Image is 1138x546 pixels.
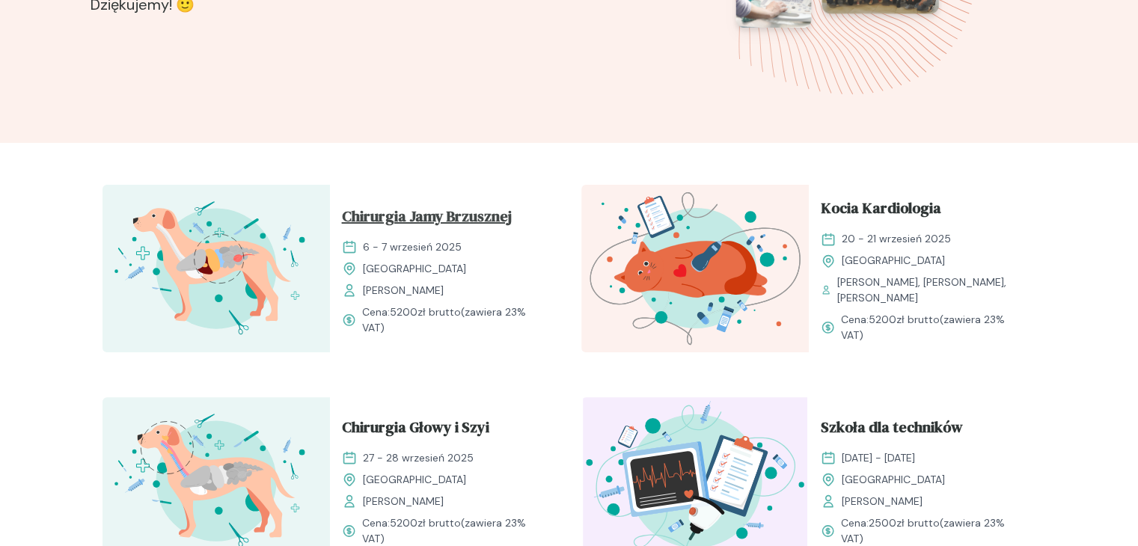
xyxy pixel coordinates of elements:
span: [DATE] - [DATE] [842,450,915,466]
a: Kocia Kardiologia [821,197,1024,225]
span: Chirurgia Głowy i Szyi [342,416,489,444]
span: Chirurgia Jamy Brzusznej [342,205,512,233]
span: [GEOGRAPHIC_DATA] [363,472,466,488]
span: 6 - 7 wrzesień 2025 [363,239,462,255]
span: [PERSON_NAME], [PERSON_NAME], [PERSON_NAME] [837,274,1024,306]
span: Cena: (zawiera 23% VAT) [362,304,545,336]
a: Chirurgia Jamy Brzusznej [342,205,545,233]
a: Szkoła dla techników [821,416,1024,444]
span: Szkoła dla techników [821,416,963,444]
span: Cena: (zawiera 23% VAT) [841,312,1024,343]
span: 27 - 28 wrzesień 2025 [363,450,474,466]
span: 2500 zł brutto [869,516,940,530]
img: aHfRokMqNJQqH-fc_ChiruJB_T.svg [103,185,330,352]
span: [GEOGRAPHIC_DATA] [842,253,945,269]
a: Chirurgia Głowy i Szyi [342,416,545,444]
span: 5200 zł brutto [390,516,461,530]
span: 5200 zł brutto [390,305,461,319]
span: [GEOGRAPHIC_DATA] [842,472,945,488]
span: 5200 zł brutto [869,313,940,326]
img: aHfXlEMqNJQqH-jZ_KociaKardio_T.svg [581,185,809,352]
span: [PERSON_NAME] [363,494,444,509]
span: Kocia Kardiologia [821,197,941,225]
span: 20 - 21 wrzesień 2025 [842,231,951,247]
span: [PERSON_NAME] [842,494,923,509]
span: [GEOGRAPHIC_DATA] [363,261,466,277]
span: [PERSON_NAME] [363,283,444,298]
